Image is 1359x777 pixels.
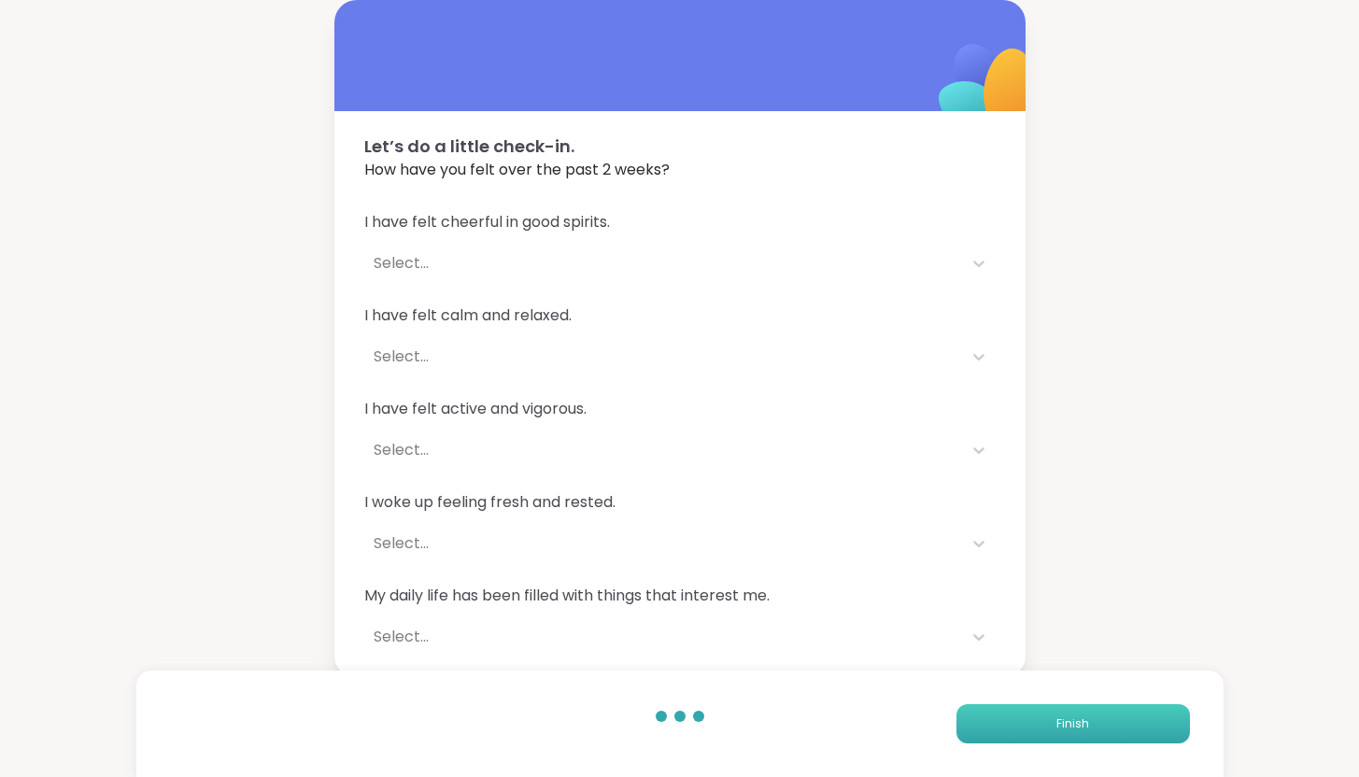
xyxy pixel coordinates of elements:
[374,532,953,555] div: Select...
[374,346,953,368] div: Select...
[364,159,996,181] span: How have you felt over the past 2 weeks?
[956,704,1190,743] button: Finish
[364,304,996,327] span: I have felt calm and relaxed.
[364,491,996,514] span: I woke up feeling fresh and rested.
[364,585,996,607] span: My daily life has been filled with things that interest me.
[374,439,953,461] div: Select...
[364,211,996,233] span: I have felt cheerful in good spirits.
[364,134,996,159] span: Let’s do a little check-in.
[374,626,953,648] div: Select...
[1056,715,1089,732] span: Finish
[374,252,953,275] div: Select...
[364,398,996,420] span: I have felt active and vigorous.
